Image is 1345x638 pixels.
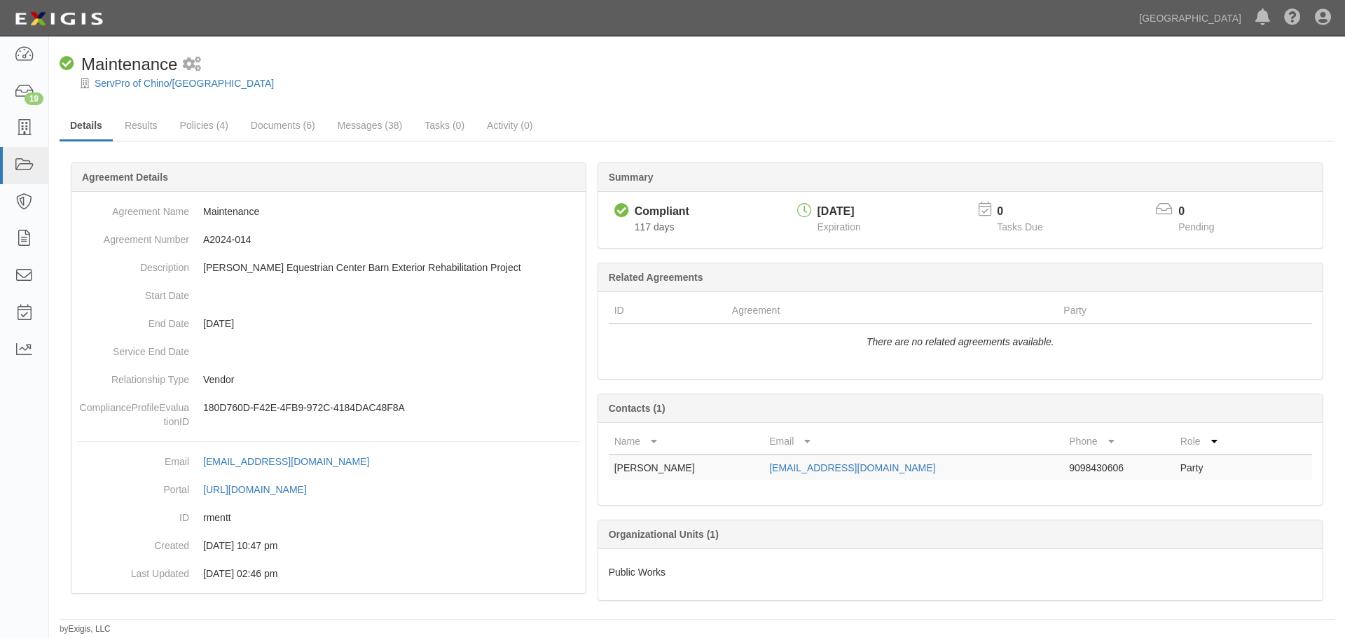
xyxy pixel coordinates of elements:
[1175,429,1256,455] th: Role
[183,57,201,72] i: 2 scheduled workflows
[414,111,475,139] a: Tasks (0)
[476,111,543,139] a: Activity (0)
[95,78,274,89] a: ServPro of Chino/[GEOGRAPHIC_DATA]
[170,111,239,139] a: Policies (4)
[1063,455,1175,480] td: 9098430606
[1058,298,1249,324] th: Party
[1284,10,1301,27] i: Help Center - Complianz
[77,394,189,429] dt: ComplianceProfileEvaluationID
[609,172,654,183] b: Summary
[1178,204,1232,220] p: 0
[867,336,1054,347] i: There are no related agreements available.
[60,53,177,76] div: Maintenance
[609,529,719,540] b: Organizational Units (1)
[77,448,189,469] dt: Email
[1175,455,1256,480] td: Party
[77,476,189,497] dt: Portal
[77,226,580,254] dd: A2024-014
[609,455,764,480] td: [PERSON_NAME]
[726,298,1058,324] th: Agreement
[609,567,665,578] span: Public Works
[203,261,580,275] p: [PERSON_NAME] Equestrian Center Barn Exterior Rehabilitation Project
[69,624,111,634] a: Exigis, LLC
[77,226,189,247] dt: Agreement Number
[997,221,1042,233] span: Tasks Due
[77,504,580,532] dd: rmentt
[769,462,935,473] a: [EMAIL_ADDRESS][DOMAIN_NAME]
[327,111,413,139] a: Messages (38)
[60,623,111,635] small: by
[1063,429,1175,455] th: Phone
[60,57,74,71] i: Compliant
[609,298,726,324] th: ID
[81,55,177,74] span: Maintenance
[1132,4,1248,32] a: [GEOGRAPHIC_DATA]
[77,282,189,303] dt: Start Date
[77,197,580,226] dd: Maintenance
[11,6,107,32] img: logo-5460c22ac91f19d4615b14bd174203de0afe785f0fc80cf4dbbc73dc1793850b.png
[82,172,168,183] b: Agreement Details
[77,310,189,331] dt: End Date
[77,338,189,359] dt: Service End Date
[203,401,580,415] p: 180D760D-F42E-4FB9-972C-4184DAC48F8A
[614,204,629,219] i: Compliant
[77,560,580,588] dd: [DATE] 02:46 pm
[635,204,689,220] div: Compliant
[25,92,43,105] div: 19
[77,197,189,219] dt: Agreement Name
[635,221,675,233] span: Since 06/06/2025
[77,532,580,560] dd: [DATE] 10:47 pm
[203,456,385,467] a: [EMAIL_ADDRESS][DOMAIN_NAME]
[77,504,189,525] dt: ID
[1178,221,1214,233] span: Pending
[203,455,369,469] div: [EMAIL_ADDRESS][DOMAIN_NAME]
[77,366,189,387] dt: Relationship Type
[609,272,703,283] b: Related Agreements
[997,204,1060,220] p: 0
[609,403,665,414] b: Contacts (1)
[114,111,168,139] a: Results
[60,111,113,141] a: Details
[77,254,189,275] dt: Description
[203,484,322,495] a: [URL][DOMAIN_NAME]
[77,560,189,581] dt: Last Updated
[77,532,189,553] dt: Created
[77,366,580,394] dd: Vendor
[818,221,861,233] span: Expiration
[240,111,326,139] a: Documents (6)
[77,310,580,338] dd: [DATE]
[764,429,1063,455] th: Email
[609,429,764,455] th: Name
[818,204,861,220] div: [DATE]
